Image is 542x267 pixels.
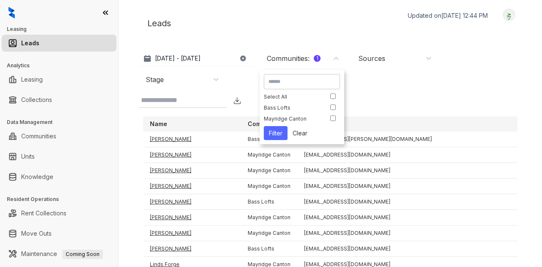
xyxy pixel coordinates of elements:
[21,148,35,165] a: Units
[21,71,43,88] a: Leasing
[21,128,56,145] a: Communities
[2,205,116,222] li: Rent Collections
[264,126,288,140] button: Filter
[21,91,52,108] a: Collections
[241,163,297,179] td: Mayridge Canton
[2,35,116,52] li: Leads
[241,226,297,241] td: Mayridge Canton
[233,96,241,105] img: Download
[264,116,321,122] div: Mayridge Canton
[7,195,118,203] h3: Resident Operations
[264,105,321,111] div: Bass Lofts
[7,118,118,126] h3: Data Management
[155,54,201,63] p: [DATE] - [DATE]
[503,11,515,19] img: UserAvatar
[2,245,116,262] li: Maintenance
[2,91,116,108] li: Collections
[143,210,241,226] td: [PERSON_NAME]
[408,11,488,20] p: Updated on [DATE] 12:44 PM
[7,25,118,33] h3: Leasing
[139,51,253,66] button: [DATE] - [DATE]
[8,7,15,19] img: logo
[143,132,241,147] td: [PERSON_NAME]
[21,168,53,185] a: Knowledge
[143,147,241,163] td: [PERSON_NAME]
[139,8,522,38] div: Leads
[217,97,224,104] img: SearchIcon
[297,147,522,163] td: [EMAIL_ADDRESS][DOMAIN_NAME]
[297,226,522,241] td: [EMAIL_ADDRESS][DOMAIN_NAME]
[2,148,116,165] li: Units
[241,147,297,163] td: Mayridge Canton
[314,55,321,62] div: 1
[143,226,241,241] td: [PERSON_NAME]
[21,35,39,52] a: Leads
[146,75,164,84] div: Stage
[143,194,241,210] td: [PERSON_NAME]
[288,126,312,140] button: Clear
[264,94,321,100] div: Select All
[297,194,522,210] td: [EMAIL_ADDRESS][DOMAIN_NAME]
[150,120,167,128] p: Name
[297,210,522,226] td: [EMAIL_ADDRESS][DOMAIN_NAME]
[297,241,522,257] td: [EMAIL_ADDRESS][DOMAIN_NAME]
[248,120,281,128] p: Community
[7,62,118,69] h3: Analytics
[21,205,66,222] a: Rent Collections
[62,250,103,259] span: Coming Soon
[241,179,297,194] td: Mayridge Canton
[143,179,241,194] td: [PERSON_NAME]
[297,163,522,179] td: [EMAIL_ADDRESS][DOMAIN_NAME]
[143,241,241,257] td: [PERSON_NAME]
[21,225,52,242] a: Move Outs
[297,179,522,194] td: [EMAIL_ADDRESS][DOMAIN_NAME]
[2,128,116,145] li: Communities
[358,54,385,63] div: Sources
[2,225,116,242] li: Move Outs
[241,210,297,226] td: Mayridge Canton
[297,132,522,147] td: [EMAIL_ADDRESS][PERSON_NAME][DOMAIN_NAME]
[2,168,116,185] li: Knowledge
[241,132,297,147] td: Bass Lofts
[143,163,241,179] td: [PERSON_NAME]
[267,54,321,63] div: Communities :
[2,71,116,88] li: Leasing
[241,194,297,210] td: Bass Lofts
[241,241,297,257] td: Bass Lofts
